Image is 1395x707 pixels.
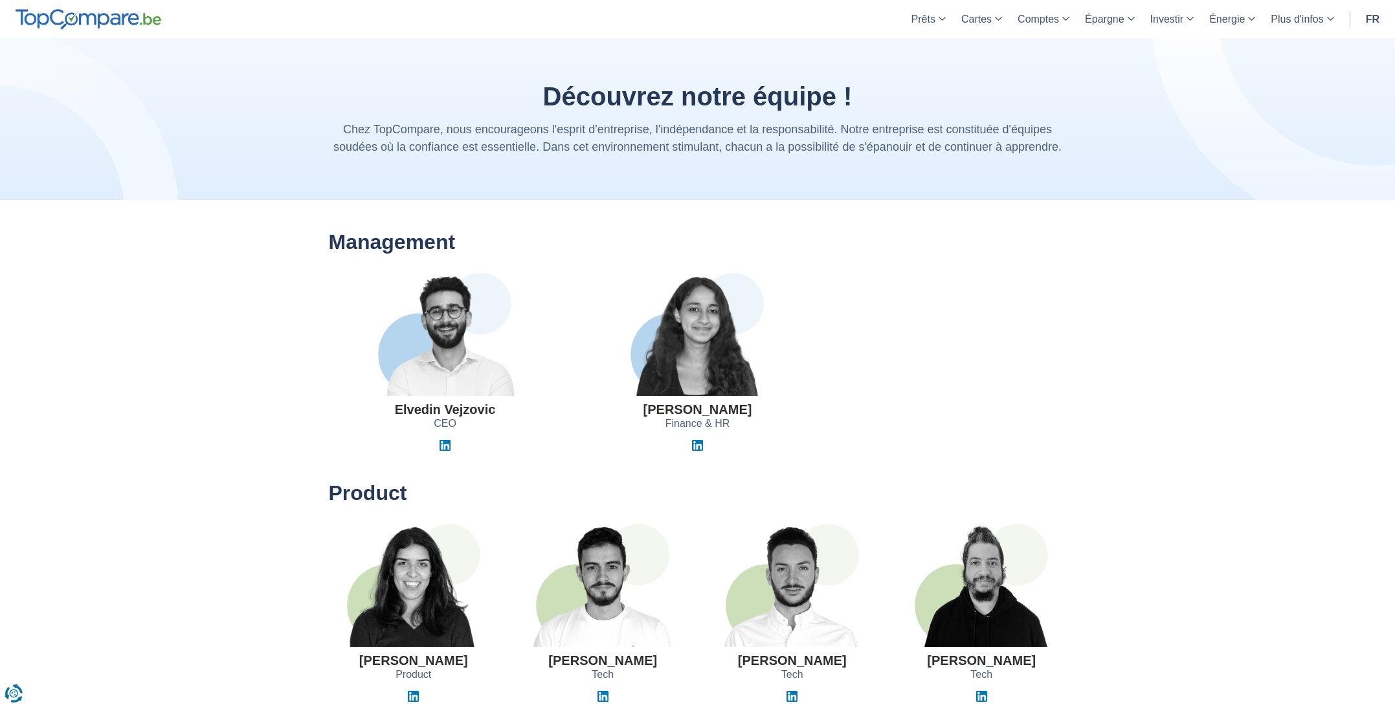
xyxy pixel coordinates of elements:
[711,524,873,647] img: Jérémy Ferreira De Sousa
[597,691,608,702] img: Linkedin Rui Passinhas
[522,524,684,647] img: Rui Passinhas
[329,231,1067,254] h2: Management
[665,417,730,431] span: Finance & HR
[616,273,779,396] img: Jihane El Khyari
[396,668,431,682] span: Product
[976,691,987,702] img: Linkedin Francisco Leite
[927,653,1036,668] h3: [PERSON_NAME]
[16,9,161,30] img: TopCompare
[738,653,847,668] h3: [PERSON_NAME]
[970,668,992,682] span: Tech
[434,417,456,431] span: CEO
[329,482,1067,505] h2: Product
[913,524,1049,647] img: Francisco Leite
[643,402,752,417] h3: [PERSON_NAME]
[440,440,451,451] img: Linkedin Elvedin Vejzovic
[362,273,528,396] img: Elvedin Vejzovic
[692,440,703,451] img: Linkedin Jihane El Khyari
[329,121,1067,156] p: Chez TopCompare, nous encourageons l'esprit d'entreprise, l'indépendance et la responsabilité. No...
[395,402,496,417] h3: Elvedin Vejzovic
[408,691,419,702] img: Linkedin Beatriz Machado
[332,524,495,647] img: Beatriz Machado
[781,668,803,682] span: Tech
[329,82,1067,111] h1: Découvrez notre équipe !
[548,653,657,668] h3: [PERSON_NAME]
[592,668,614,682] span: Tech
[787,691,798,702] img: Linkedin Jérémy Ferreira De Sousa
[359,653,468,668] h3: [PERSON_NAME]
